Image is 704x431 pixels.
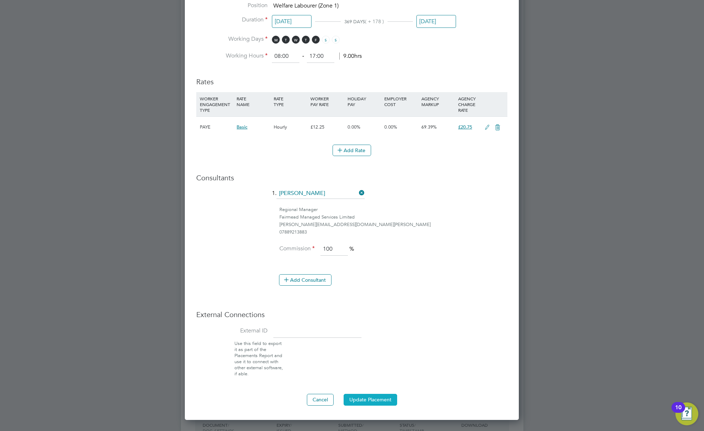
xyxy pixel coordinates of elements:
label: Duration [196,16,268,24]
button: Add Consultant [279,274,331,286]
div: 07889213883 [279,229,507,236]
span: S [332,36,340,44]
span: 9.00hrs [339,52,362,60]
label: Working Hours [196,52,268,60]
input: Select one [272,15,312,28]
span: T [282,36,290,44]
h3: Rates [196,70,507,86]
div: HOLIDAY PAY [346,92,383,111]
input: Search for... [277,188,365,199]
span: 0.00% [348,124,360,130]
div: AGENCY MARKUP [420,92,456,111]
div: Hourly [272,117,309,137]
div: £12.25 [309,117,345,137]
span: T [302,36,310,44]
h3: Consultants [196,173,507,182]
span: ( + 178 ) [365,18,384,25]
label: Commission [279,245,315,252]
div: Fairmead Managed Services Limited [279,214,507,221]
label: Working Days [196,35,268,43]
label: External ID [196,327,268,335]
input: 08:00 [272,50,299,63]
span: S [322,36,330,44]
span: W [292,36,300,44]
div: Regional Manager [279,206,507,214]
span: ‐ [301,52,305,60]
button: Add Rate [333,145,371,156]
span: 369 DAYS [344,19,365,25]
div: EMPLOYER COST [383,92,419,111]
input: Select one [416,15,456,28]
button: Update Placement [344,394,397,405]
div: RATE TYPE [272,92,309,111]
span: Basic [237,124,247,130]
li: 1. [196,188,507,206]
div: PAYE [198,117,235,137]
span: % [349,245,354,252]
input: 17:00 [307,50,334,63]
span: M [272,36,280,44]
div: AGENCY CHARGE RATE [456,92,481,116]
h3: External Connections [196,310,507,319]
button: Open Resource Center, 10 new notifications [675,402,698,425]
span: F [312,36,320,44]
div: WORKER PAY RATE [309,92,345,111]
div: RATE NAME [235,92,272,111]
span: Welfare Labourer (Zone 1) [273,2,339,9]
label: Position [196,2,268,9]
span: £20.75 [458,124,472,130]
div: [PERSON_NAME][EMAIL_ADDRESS][DOMAIN_NAME][PERSON_NAME] [279,221,507,229]
span: Use this field to export it as part of the Placements Report and use it to connect with other ext... [234,340,283,376]
div: 10 [675,407,682,417]
button: Cancel [307,394,334,405]
span: 69.39% [421,124,437,130]
span: 0.00% [384,124,397,130]
div: WORKER ENGAGEMENT TYPE [198,92,235,116]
